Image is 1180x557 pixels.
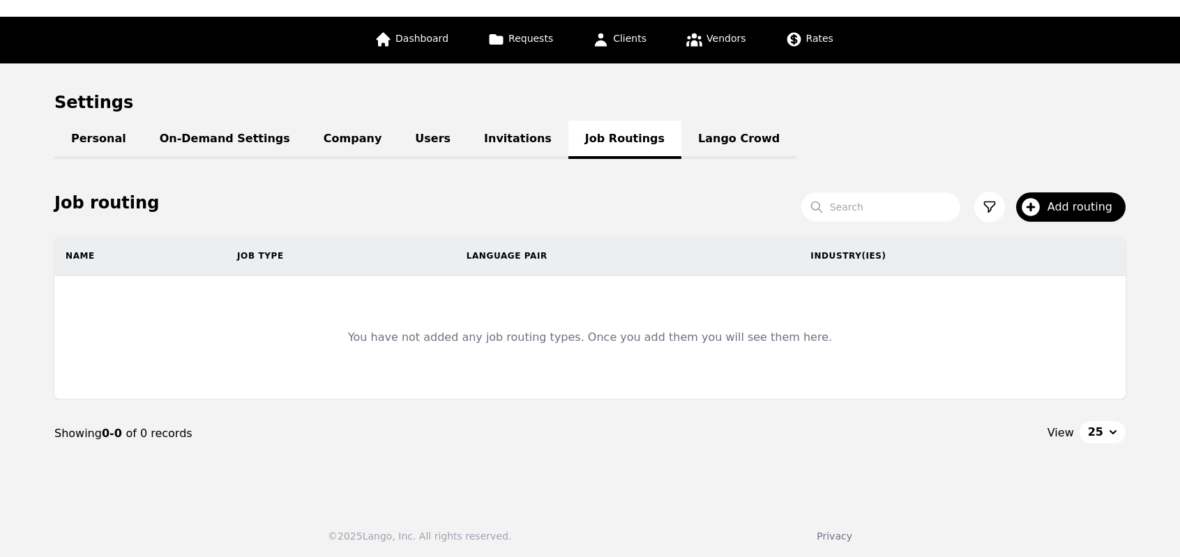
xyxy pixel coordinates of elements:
[974,192,1005,222] button: Filter
[54,236,226,276] th: Name
[584,17,655,63] a: Clients
[677,17,754,63] a: Vendors
[54,399,1126,468] nav: Page navigation
[395,33,448,44] span: Dashboard
[143,121,307,159] a: On-Demand Settings
[54,192,159,214] h1: Job routing
[1088,424,1103,441] span: 25
[307,121,398,159] a: Company
[102,427,126,440] span: 0-0
[54,91,1126,114] h1: Settings
[801,192,960,222] input: Search
[328,529,511,543] div: © 2025 Lango, Inc. All rights reserved.
[455,236,800,276] th: Language Pair
[806,33,833,44] span: Rates
[681,121,796,159] a: Lango Crowd
[226,236,455,276] th: Job Type
[1080,421,1126,443] button: 25
[706,33,746,44] span: Vendors
[479,17,561,63] a: Requests
[54,121,143,159] a: Personal
[613,33,646,44] span: Clients
[508,33,553,44] span: Requests
[366,17,457,63] a: Dashboard
[1047,425,1074,441] span: View
[799,236,1126,276] th: Industry(ies)
[398,121,467,159] a: Users
[1016,192,1126,222] button: Add routing
[54,425,590,442] div: Showing of 0 records
[817,531,852,542] a: Privacy
[777,17,842,63] a: Rates
[467,121,568,159] a: Invitations
[1047,199,1122,215] span: Add routing
[54,276,1126,399] td: You have not added any job routing types. Once you add them you will see them here.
